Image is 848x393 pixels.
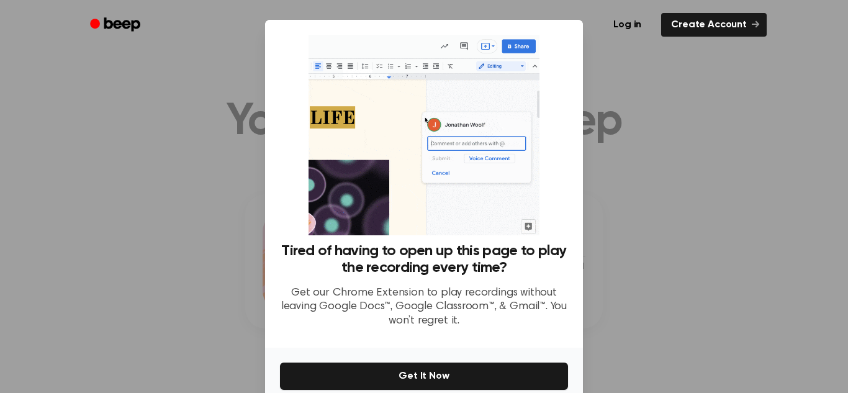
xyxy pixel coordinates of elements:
[601,11,654,39] a: Log in
[81,13,151,37] a: Beep
[309,35,539,235] img: Beep extension in action
[661,13,767,37] a: Create Account
[280,363,568,390] button: Get It Now
[280,243,568,276] h3: Tired of having to open up this page to play the recording every time?
[280,286,568,328] p: Get our Chrome Extension to play recordings without leaving Google Docs™, Google Classroom™, & Gm...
